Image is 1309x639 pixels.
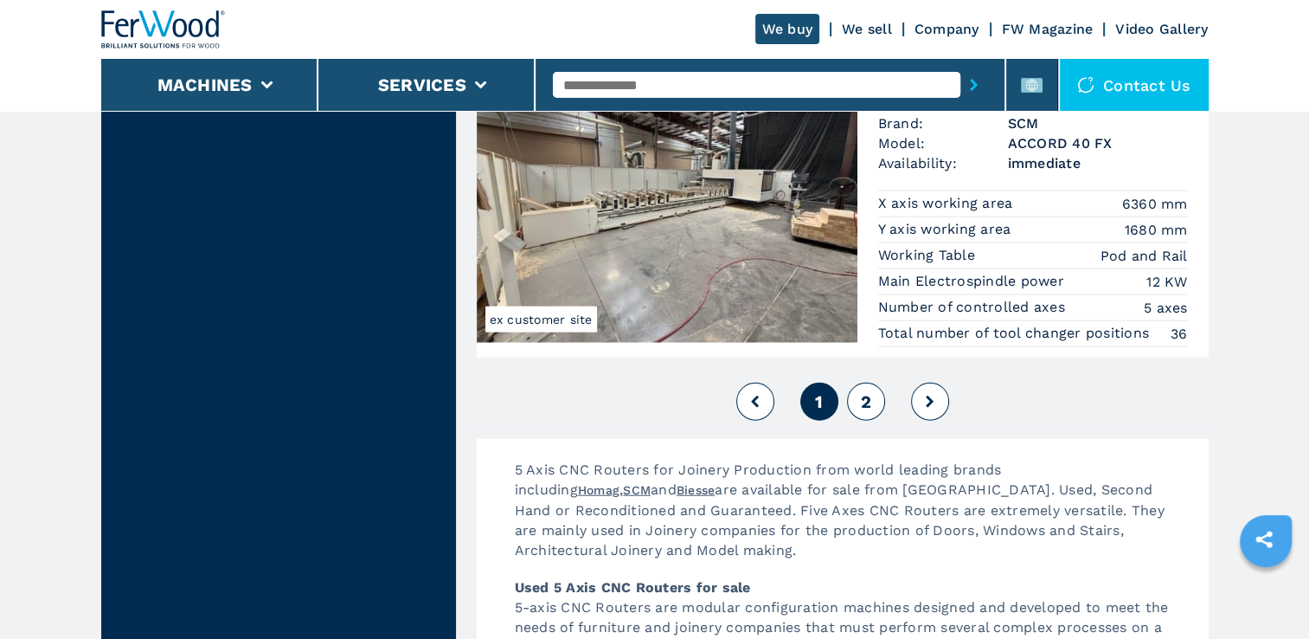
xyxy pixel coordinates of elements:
[378,74,466,95] button: Services
[1008,153,1188,173] span: immediate
[1060,59,1209,111] div: Contact us
[878,272,1069,291] p: Main Electrospindle power
[960,65,987,105] button: submit-button
[1100,246,1188,266] em: Pod and Rail
[578,483,619,497] a: Homag
[800,383,838,421] button: 1
[477,48,1209,358] a: 5 Axis CNC Routers SCM ACCORD 40 FXex customer site5 Axis CNC RoutersCode:007916Brand:SCMModel:AC...
[1008,113,1188,133] h3: SCM
[477,48,857,343] img: 5 Axis CNC Routers SCM ACCORD 40 FX
[1171,324,1188,344] em: 36
[878,133,1008,153] span: Model:
[485,307,597,332] span: ex customer site
[1146,272,1187,292] em: 12 KW
[157,74,253,95] button: Machines
[1122,194,1188,214] em: 6360 mm
[847,383,885,421] button: 2
[1242,518,1286,561] a: sharethis
[1235,561,1296,626] iframe: Chat
[914,21,979,37] a: Company
[677,483,715,497] a: Biesse
[755,14,820,44] a: We buy
[860,391,870,412] span: 2
[878,220,1016,239] p: Y axis working area
[1115,21,1208,37] a: Video Gallery
[1002,21,1094,37] a: FW Magazine
[878,194,1017,213] p: X axis working area
[1125,220,1188,240] em: 1680 mm
[1008,133,1188,153] h3: ACCORD 40 FX
[623,483,651,497] a: SCM
[878,298,1070,317] p: Number of controlled axes
[842,21,892,37] a: We sell
[878,246,980,265] p: Working Table
[878,324,1154,343] p: Total number of tool changer positions
[878,113,1008,133] span: Brand:
[515,579,751,596] strong: Used 5 Axis CNC Routers for sale
[101,10,226,48] img: Ferwood
[1077,76,1094,94] img: Contact us
[1144,298,1188,318] em: 5 axes
[497,460,1209,578] p: 5 Axis CNC Routers for Joinery Production from world leading brands including , and are available...
[878,153,1008,173] span: Availability:
[815,391,823,412] span: 1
